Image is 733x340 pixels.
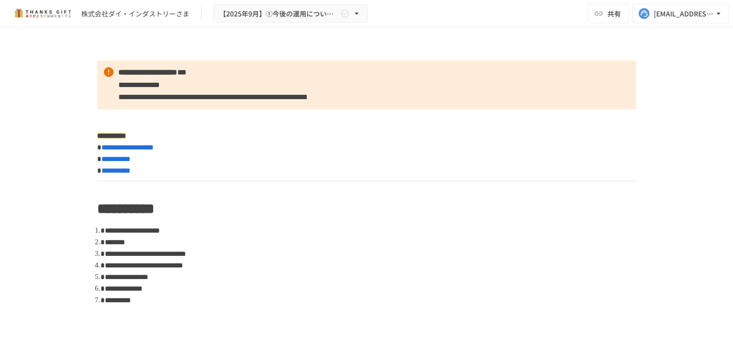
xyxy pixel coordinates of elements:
[81,9,189,19] div: 株式会社ダイ・インダストリーさま
[607,8,621,19] span: 共有
[213,4,368,23] button: 【2025年9月】①今後の運用についてのご案内/THANKS GIFTキックオフMTG
[654,8,714,20] div: [EMAIL_ADDRESS][DOMAIN_NAME]
[12,6,73,21] img: mMP1OxWUAhQbsRWCurg7vIHe5HqDpP7qZo7fRoNLXQh
[219,8,338,20] span: 【2025年9月】①今後の運用についてのご案内/THANKS GIFTキックオフMTG
[632,4,729,23] button: [EMAIL_ADDRESS][DOMAIN_NAME]
[588,4,629,23] button: 共有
